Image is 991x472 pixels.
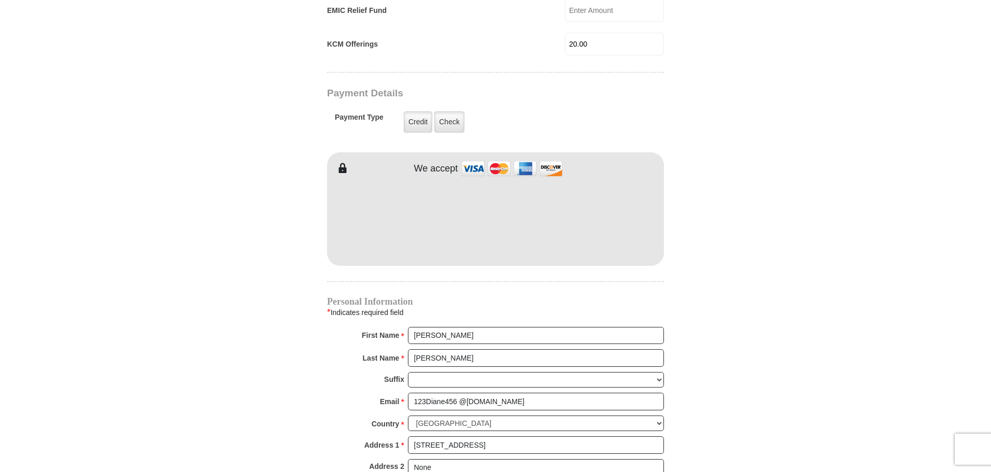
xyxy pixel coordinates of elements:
label: Check [434,111,464,133]
label: KCM Offerings [327,39,378,50]
h4: Personal Information [327,297,664,306]
label: Credit [404,111,432,133]
strong: First Name [362,328,399,342]
strong: Address 1 [364,438,400,452]
strong: Last Name [363,351,400,365]
h4: We accept [414,163,458,175]
strong: Country [372,417,400,431]
h5: Payment Type [335,113,384,127]
strong: Suffix [384,372,404,387]
label: EMIC Relief Fund [327,5,387,16]
img: credit cards accepted [460,158,564,180]
div: Indicates required field [327,306,664,319]
h3: Payment Details [327,88,591,99]
strong: Email [380,394,399,409]
input: Enter Amount [565,33,664,55]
